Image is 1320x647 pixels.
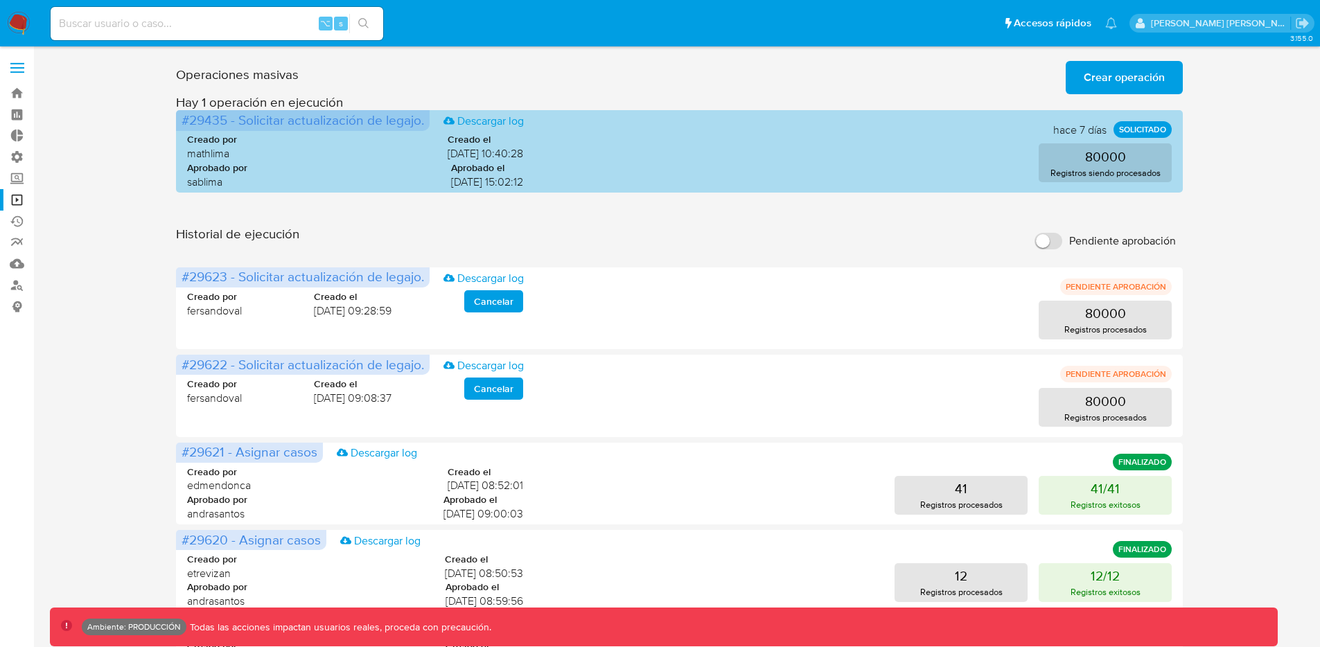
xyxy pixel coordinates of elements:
[1105,17,1117,29] a: Notificaciones
[339,17,343,30] span: s
[320,17,331,30] span: ⌥
[349,14,378,33] button: search-icon
[186,621,491,634] p: Todas las acciones impactan usuarios reales, proceda con precaución.
[1295,16,1310,30] a: Salir
[1151,17,1291,30] p: elkin.mantilla@mercadolibre.com.co
[87,624,181,630] p: Ambiente: PRODUCCIÓN
[51,15,383,33] input: Buscar usuario o caso...
[1014,16,1091,30] span: Accesos rápidos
